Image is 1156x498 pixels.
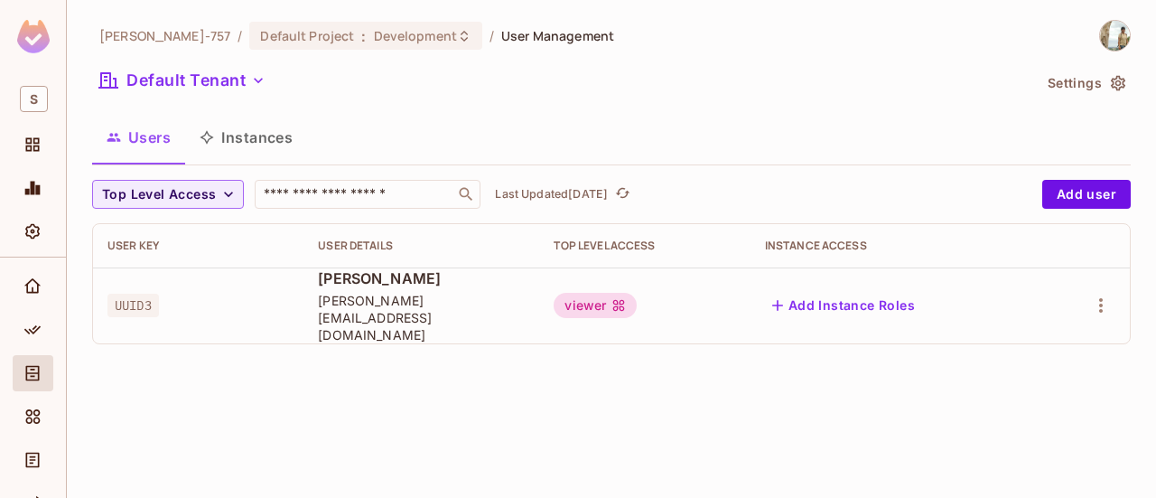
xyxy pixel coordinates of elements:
[615,185,630,203] span: refresh
[13,127,53,163] div: Projects
[611,183,633,205] button: refresh
[374,27,457,44] span: Development
[13,399,53,435] div: Elements
[318,268,525,288] span: [PERSON_NAME]
[20,86,48,112] span: S
[13,442,53,478] div: Audit Log
[13,312,53,348] div: Policy
[13,268,53,305] div: Home
[765,239,1026,253] div: Instance Access
[554,239,735,253] div: Top Level Access
[489,27,494,44] li: /
[501,27,614,44] span: User Management
[17,20,50,53] img: SReyMgAAAABJRU5ErkJggg==
[1040,69,1131,98] button: Settings
[99,27,230,44] span: the active workspace
[107,239,289,253] div: User Key
[318,292,525,343] span: [PERSON_NAME][EMAIL_ADDRESS][DOMAIN_NAME]
[554,293,637,318] div: viewer
[608,183,633,205] span: Click to refresh data
[238,27,242,44] li: /
[92,180,244,209] button: Top Level Access
[107,294,159,317] span: UUID3
[495,187,608,202] p: Last Updated [DATE]
[92,66,273,95] button: Default Tenant
[260,27,354,44] span: Default Project
[185,115,307,160] button: Instances
[1100,21,1130,51] img: Spoorthy D Gopalagowda
[102,183,216,206] span: Top Level Access
[13,170,53,206] div: Monitoring
[13,79,53,119] div: Workspace: Spoorthy-757
[13,213,53,249] div: Settings
[13,355,53,391] div: Directory
[765,291,922,320] button: Add Instance Roles
[92,115,185,160] button: Users
[1042,180,1131,209] button: Add user
[360,29,367,43] span: :
[318,239,525,253] div: User Details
